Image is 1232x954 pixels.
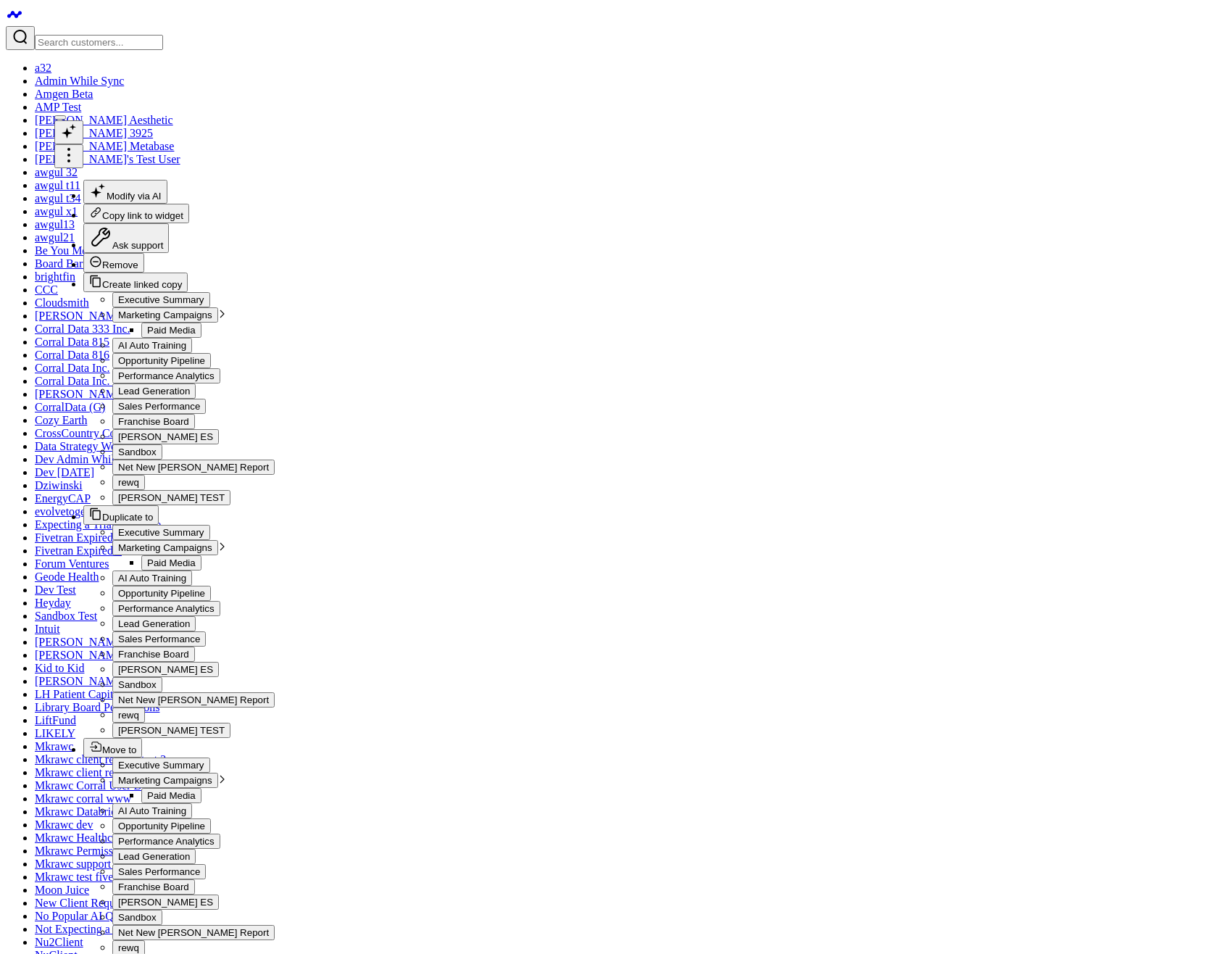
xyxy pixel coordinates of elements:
button: Net New [PERSON_NAME] Report [112,692,275,708]
button: Executive Summary [112,525,210,540]
button: Modify via AI [83,180,167,204]
button: Net New [PERSON_NAME] Report [112,460,275,475]
button: AI Auto Training [112,338,192,353]
a: awgul21 [35,231,75,244]
a: Corral Data 816 [35,349,109,361]
button: Franchise Board [112,879,195,895]
button: Performance Analytics [112,834,220,849]
button: Performance Analytics [112,601,220,616]
a: Library Board Permissions [35,701,159,713]
button: Franchise Board [112,647,195,662]
a: Heyday [35,597,71,609]
a: awgul 32 [35,166,78,178]
button: Marketing Campaigns [112,540,218,555]
button: Marketing Campaigns [112,773,218,788]
button: Move to [83,738,142,758]
a: LIKELY [35,727,75,739]
button: AI Auto Training [112,571,192,586]
a: Mkrawc Corral User Dev [35,779,153,792]
button: Paid Media [141,555,201,571]
a: Sandbox Test [35,610,97,622]
a: Kid to Kid [35,662,84,674]
a: Expecting a Trial End Date [35,518,161,531]
button: Sandbox [112,910,162,925]
a: Fivetran Expired [35,531,113,544]
button: Sales Performance [112,399,206,414]
a: awgul x1 [35,205,78,217]
a: Mkrawc Healthcare [35,831,127,844]
button: Lead Generation [112,383,196,399]
button: Lead Generation [112,849,196,864]
button: [PERSON_NAME] ES [112,429,219,444]
button: [PERSON_NAME] ES [112,662,219,677]
a: Mkrawc support user test [35,858,152,870]
a: brightfin [35,270,75,283]
a: [PERSON_NAME] Aesthetic [35,114,173,126]
a: AMP Test [35,101,81,113]
a: Moon Juice [35,884,89,896]
button: Search customers button [6,26,35,50]
a: Mkrawc client request test 4 [35,766,166,779]
a: LH Patient Capital [35,688,122,700]
a: Dev Admin While Syncing [35,453,160,465]
a: [PERSON_NAME] [35,636,127,648]
a: CorralData (G) [35,401,105,413]
a: CrossCountry Consulting [35,427,153,439]
a: Mkrawc corral www [35,792,131,805]
button: Performance Analytics [112,368,220,383]
a: [PERSON_NAME]'s Test User [35,153,180,165]
button: Sandbox [112,677,162,692]
a: [PERSON_NAME] Test [35,388,149,400]
a: [PERSON_NAME] 3925 [35,127,153,139]
button: Executive Summary [112,292,210,307]
button: Franchise Board [112,414,195,429]
button: Duplicate to [83,505,159,525]
button: Paid Media [141,323,201,338]
a: Intuit [35,623,60,635]
a: awgul t11 [35,179,80,191]
a: Dev [DATE] [35,466,94,478]
button: Net New [PERSON_NAME] Report [112,925,275,940]
a: evolvetogether [35,505,104,518]
button: Executive Summary [112,758,210,773]
a: Corral Data 333 Inc. [35,323,130,335]
button: Paid Media [141,788,201,803]
a: Dev Test [35,584,76,596]
button: Opportunity Pipeline [112,353,211,368]
button: Marketing Campaigns [112,307,218,323]
button: Lead Generation [112,616,196,631]
a: Corral Data 815 [35,336,109,348]
a: Board Barn [35,257,88,270]
a: [PERSON_NAME] Group [35,675,159,687]
button: AI Auto Training [112,803,192,818]
a: [PERSON_NAME] Foundation [35,649,183,661]
a: New Client Request [35,897,128,909]
a: EnergyCAP [35,492,91,505]
a: Corral Data Inc. fadsfsd [35,375,146,387]
button: Opportunity Pipeline [112,586,211,601]
input: Search customers input [35,35,163,50]
a: Cozy Earth [35,414,87,426]
a: Admin While Sync [35,75,124,87]
a: Dziwinski [35,479,83,491]
a: Mkrawc test fivetran webhooks [35,871,181,883]
button: rewq [112,475,145,490]
a: Nu2Client [35,936,83,948]
button: [PERSON_NAME] ES [112,895,219,910]
a: Fivetran Expired 2 [35,544,122,557]
button: Sandbox [112,444,162,460]
a: Amgen Beta [35,88,93,100]
a: Mkrawc Permissions Test [35,845,154,857]
button: Ask support [83,223,169,253]
button: [PERSON_NAME] TEST [112,723,230,738]
a: a32 [35,62,51,74]
a: Corral Data Inc. [35,362,110,374]
button: Create linked copy [83,273,188,292]
button: Remove [83,253,144,273]
a: Mkrawc Databricks [35,805,127,818]
a: Be You Medical [35,244,110,257]
a: Cloudsmith [35,296,89,309]
a: awgul t34 [35,192,81,204]
a: [PERSON_NAME] Metabase [35,140,174,152]
a: [PERSON_NAME] [35,310,127,322]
